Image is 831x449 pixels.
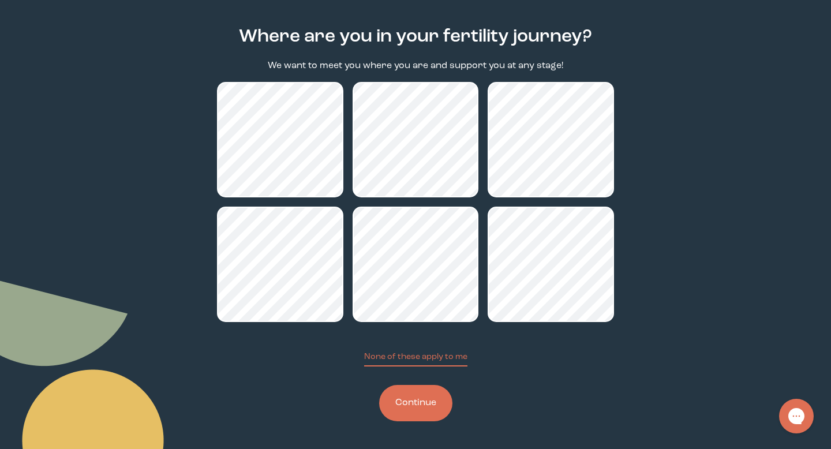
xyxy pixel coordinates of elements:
button: None of these apply to me [364,351,467,366]
button: Continue [379,385,452,421]
p: We want to meet you where you are and support you at any stage! [268,59,563,73]
h2: Where are you in your fertility journey? [239,24,592,50]
iframe: Gorgias live chat messenger [773,395,819,437]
